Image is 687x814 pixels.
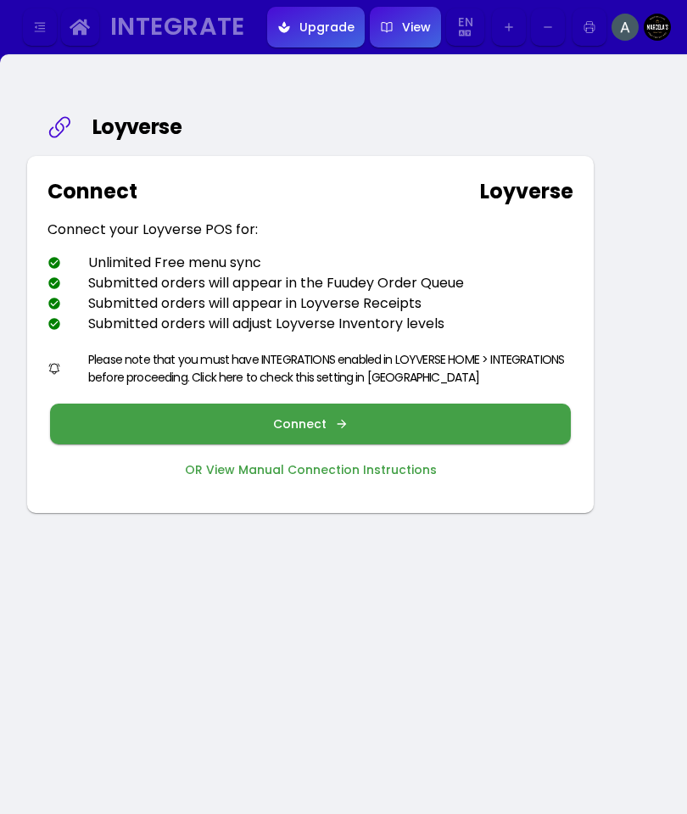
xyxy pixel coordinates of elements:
[47,176,137,207] div: Connect
[88,351,573,387] div: Please note that you must have INTEGRATIONS enabled in LOYVERSE HOME > INTEGRATIONS before procee...
[612,14,639,41] img: Image
[644,14,671,41] img: Image
[394,21,431,33] div: View
[185,464,437,476] div: OR View Manual Connection Instructions
[47,293,422,314] div: Submitted orders will appear in Loyverse Receipts
[273,418,335,430] div: Connect
[47,220,258,240] div: Connect your Loyverse POS for:
[50,404,571,444] button: Connect
[47,253,261,273] div: Unlimited Free menu sync
[47,273,464,293] div: Submitted orders will appear in the Fuudey Order Queue
[370,7,441,47] button: View
[47,314,444,334] div: Submitted orders will adjust Loyverse Inventory levels
[103,8,262,47] button: Integrate
[480,176,573,207] div: Loyverse
[110,17,245,36] div: Integrate
[291,21,355,33] div: Upgrade
[50,449,571,490] button: OR View Manual Connection Instructions
[92,112,565,142] div: Loyverse
[267,7,365,47] button: Upgrade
